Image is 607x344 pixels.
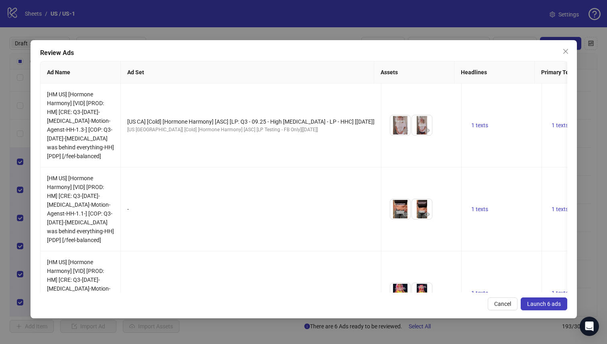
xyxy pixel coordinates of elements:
button: Preview [422,210,432,219]
button: 1 texts [468,120,491,130]
span: eye [403,128,408,133]
button: 1 texts [468,288,491,298]
div: [US CA] [Cold] [Hormone Harmony] [ASC] [LP: Q3 - 09.25 - High [MEDICAL_DATA] - LP - HHC] [[DATE]] [127,117,375,126]
span: eye [424,128,430,133]
span: 1 texts [471,290,488,296]
span: [HM US] [Hormone Harmony] [VID] [PROD: HM] [CRE: Q3-[DATE]-[MEDICAL_DATA]-Motion-Agenst-HH-1.3-] ... [47,91,114,159]
span: eye [424,212,430,217]
div: [US [GEOGRAPHIC_DATA]] [Cold] [Hormone Harmony] [ASC] [LP Testing - FB Only][[DATE]] [127,126,375,134]
span: 1 texts [471,206,488,212]
img: Asset 1 [390,115,410,135]
button: Preview [401,210,410,219]
div: Review Ads [40,48,567,58]
button: 1 texts [548,120,572,130]
button: 1 texts [548,288,572,298]
th: Headlines [454,61,534,83]
span: Launch 6 ads [527,301,560,307]
span: 1 texts [552,122,568,128]
span: eye [403,212,408,217]
img: Asset 1 [390,199,410,219]
span: Cancel [494,301,511,307]
span: close [562,48,568,55]
span: 1 texts [471,122,488,128]
button: 1 texts [468,204,491,214]
button: 1 texts [548,204,572,214]
button: Preview [422,126,432,135]
img: Asset 2 [412,283,432,303]
th: Ad Name [41,61,121,83]
span: 1 texts [552,290,568,296]
img: Asset 1 [390,283,410,303]
span: [HM US] [Hormone Harmony] [VID] [PROD: HM] [CRE: Q3-[DATE]-[MEDICAL_DATA]-Motion-Agenst-HH-1.1-] ... [47,175,114,243]
img: Asset 2 [412,115,432,135]
button: Launch 6 ads [520,297,567,310]
button: Close [559,45,572,58]
span: [HM US] [Hormone Harmony] [VID] [PROD: HM] [CRE: Q3-[DATE]-[MEDICAL_DATA]-Motion-Agenst-HH-1.2-] ... [47,259,114,327]
div: Open Intercom Messenger [580,317,599,336]
th: Assets [374,61,454,83]
span: 1 texts [552,206,568,212]
th: Ad Set [121,61,374,83]
div: - [127,205,375,214]
button: Cancel [487,297,517,310]
img: Asset 2 [412,199,432,219]
div: - [127,289,375,297]
button: Preview [401,126,410,135]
